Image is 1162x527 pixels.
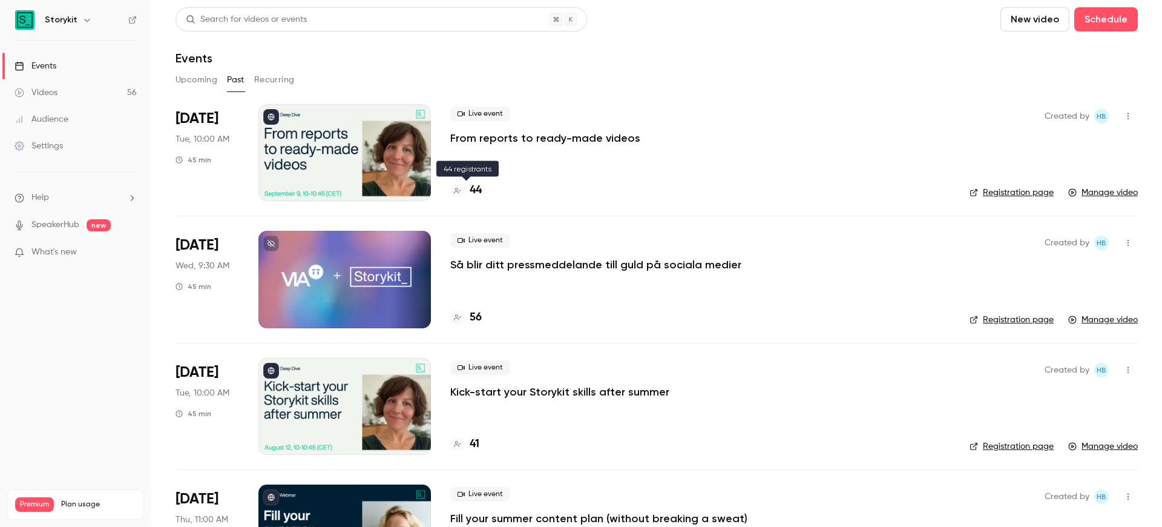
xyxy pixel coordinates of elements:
[122,247,137,258] iframe: Noticeable Trigger
[15,140,63,152] div: Settings
[1094,489,1109,504] span: Heidi Bordal
[15,60,56,72] div: Events
[186,13,307,26] div: Search for videos or events
[15,10,34,30] img: Storykit
[31,219,79,231] a: SpeakerHub
[1045,363,1089,377] span: Created by
[450,131,640,145] a: From reports to ready-made videos
[176,236,218,255] span: [DATE]
[176,155,211,165] div: 45 min
[176,51,212,65] h1: Events
[176,387,229,399] span: Tue, 10:00 AM
[31,246,77,259] span: What's new
[87,219,111,231] span: new
[15,87,57,99] div: Videos
[450,511,747,526] a: Fill your summer content plan (without breaking a sweat)
[450,436,479,452] a: 41
[1094,363,1109,377] span: Heidi Bordal
[176,358,239,455] div: Aug 12 Tue, 10:00 AM (Europe/Stockholm)
[15,113,68,125] div: Audience
[1068,440,1138,452] a: Manage video
[1097,489,1106,504] span: HB
[176,282,211,291] div: 45 min
[31,191,49,204] span: Help
[450,487,510,502] span: Live event
[176,109,218,128] span: [DATE]
[176,363,218,382] span: [DATE]
[254,70,295,90] button: Recurring
[470,310,482,326] h4: 56
[176,231,239,328] div: Aug 27 Wed, 9:30 AM (Europe/Stockholm)
[61,500,136,509] span: Plan usage
[970,440,1054,452] a: Registration page
[227,70,245,90] button: Past
[1097,109,1106,124] span: HB
[450,233,510,248] span: Live event
[1068,187,1138,199] a: Manage video
[176,70,217,90] button: Upcoming
[176,489,218,509] span: [DATE]
[15,497,54,512] span: Premium
[1045,236,1089,250] span: Created by
[970,314,1054,326] a: Registration page
[15,191,137,204] li: help-dropdown-opener
[176,104,239,201] div: Sep 9 Tue, 10:00 AM (Europe/Stockholm)
[45,14,77,26] h6: Storykit
[450,360,510,375] span: Live event
[1097,363,1106,377] span: HB
[470,182,482,199] h4: 44
[450,257,741,272] a: Så blir ditt pressmeddelande till guld på sociala medier
[176,514,228,526] span: Thu, 11:00 AM
[970,187,1054,199] a: Registration page
[450,385,669,399] a: Kick-start your Storykit skills after summer
[450,310,482,326] a: 56
[1045,489,1089,504] span: Created by
[1094,236,1109,250] span: Heidi Bordal
[1094,109,1109,124] span: Heidi Bordal
[470,436,479,452] h4: 41
[176,133,229,145] span: Tue, 10:00 AM
[1097,236,1106,250] span: HB
[176,260,229,272] span: Wed, 9:30 AM
[1045,109,1089,124] span: Created by
[1074,7,1138,31] button: Schedule
[450,107,510,121] span: Live event
[176,409,211,419] div: 45 min
[1068,314,1138,326] a: Manage video
[450,182,482,199] a: 44
[1000,7,1069,31] button: New video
